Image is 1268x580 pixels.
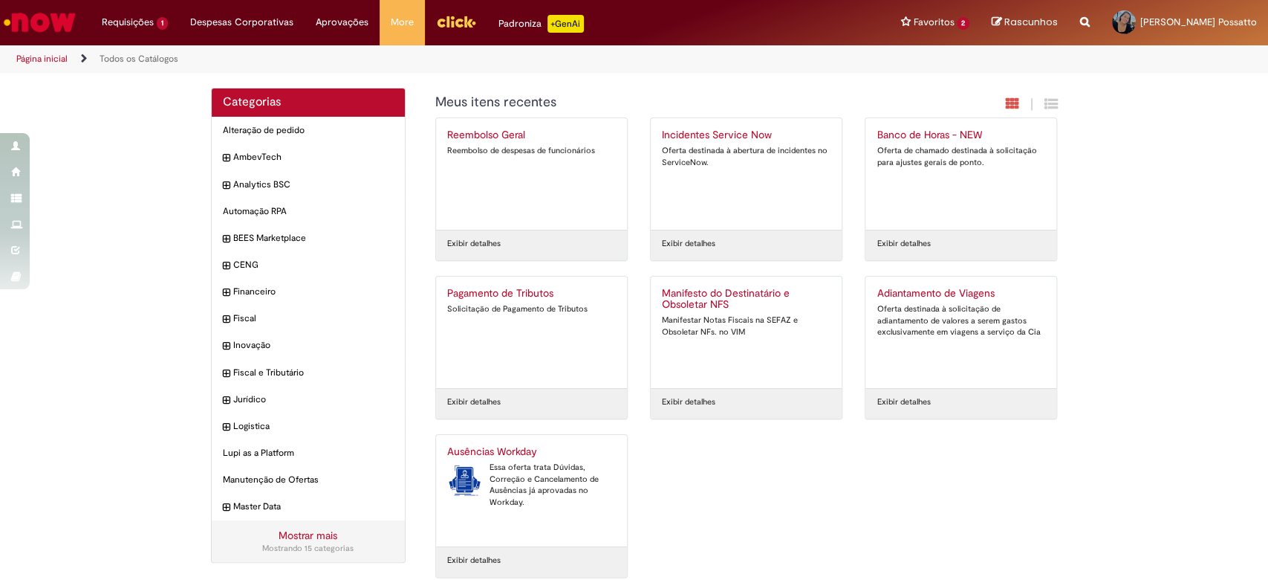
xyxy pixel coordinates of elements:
div: Padroniza [498,15,584,33]
i: expandir categoria Financeiro [223,286,230,300]
img: click_logo_yellow_360x200.png [436,10,476,33]
div: Oferta destinada à abertura de incidentes no ServiceNow. [662,145,830,168]
span: BEES Marketplace [233,232,394,245]
span: 1 [157,17,168,30]
img: Ausências Workday [447,462,482,499]
div: Oferta destinada à solicitação de adiantamento de valores a serem gastos exclusivamente em viagen... [877,303,1045,338]
div: expandir categoria Jurídico Jurídico [212,386,406,413]
h1: {"description":"","title":"Meus itens recentes"} Categoria [435,95,897,110]
a: Banco de Horas - NEW Oferta de chamado destinada à solicitação para ajustes gerais de ponto. [865,118,1056,230]
a: Exibir detalhes [447,238,501,250]
span: CENG [233,259,394,271]
ul: Categorias [212,117,406,521]
h2: Incidentes Service Now [662,129,830,141]
span: Lupi as a Platform [223,447,394,460]
div: expandir categoria BEES Marketplace BEES Marketplace [212,225,406,252]
h2: Manifesto do Destinatário e Obsoletar NFS [662,288,830,312]
span: Alteração de pedido [223,124,394,137]
span: More [391,15,414,30]
span: Automação RPA [223,205,394,218]
a: Todos os Catálogos [100,53,178,65]
a: Exibir detalhes [877,396,930,408]
span: Logistica [233,420,394,433]
div: Solicitação de Pagamento de Tributos [447,303,616,315]
h2: Ausências Workday [447,446,616,458]
span: Aprovações [316,15,368,30]
i: Exibição em cartão [1006,97,1019,111]
h2: Adiantamento de Viagens [877,288,1045,300]
i: expandir categoria BEES Marketplace [223,232,230,247]
span: | [1030,96,1033,113]
a: Mostrar mais [279,529,337,542]
div: Automação RPA [212,198,406,225]
a: Reembolso Geral Reembolso de despesas de funcionários [436,118,627,230]
a: Exibir detalhes [447,396,501,408]
i: expandir categoria Analytics BSC [223,178,230,193]
div: Oferta de chamado destinada à solicitação para ajustes gerais de ponto. [877,145,1045,168]
a: Exibir detalhes [662,238,715,250]
i: expandir categoria CENG [223,259,230,274]
a: Adiantamento de Viagens Oferta destinada à solicitação de adiantamento de valores a serem gastos ... [865,277,1056,388]
span: Master Data [233,500,394,513]
span: 2 [957,17,969,30]
h2: Pagamento de Tributos [447,288,616,300]
h2: Banco de Horas - NEW [877,129,1045,141]
a: Manifesto do Destinatário e Obsoletar NFS Manifestar Notas Fiscais na SEFAZ e Obsoletar NFs. no VIM [651,277,842,388]
div: Manutenção de Ofertas [212,466,406,494]
div: Manifestar Notas Fiscais na SEFAZ e Obsoletar NFs. no VIM [662,315,830,338]
i: Exibição de grade [1044,97,1058,111]
ul: Trilhas de página [11,45,834,73]
i: expandir categoria Fiscal [223,312,230,327]
a: Exibir detalhes [447,555,501,567]
div: expandir categoria AmbevTech AmbevTech [212,144,406,171]
a: Exibir detalhes [877,238,930,250]
p: +GenAi [547,15,584,33]
span: Jurídico [233,393,394,406]
span: Requisições [102,15,154,30]
div: Lupi as a Platform [212,439,406,467]
i: expandir categoria Jurídico [223,393,230,408]
div: Alteração de pedido [212,117,406,144]
span: Manutenção de Ofertas [223,474,394,486]
span: Despesas Corporativas [190,15,293,30]
div: expandir categoria Inovação Inovação [212,332,406,359]
span: Financeiro [233,286,394,298]
a: Rascunhos [992,16,1058,30]
a: Ausências Workday Ausências Workday Essa oferta trata Dúvidas, Correção e Cancelamento de Ausênci... [436,435,627,547]
i: expandir categoria Inovação [223,339,230,354]
a: Exibir detalhes [662,396,715,408]
i: expandir categoria Fiscal e Tributário [223,367,230,381]
a: Página inicial [16,53,68,65]
h2: Categorias [223,96,394,109]
img: ServiceNow [1,7,78,37]
div: expandir categoria CENG CENG [212,251,406,279]
div: expandir categoria Fiscal Fiscal [212,305,406,332]
i: expandir categoria Logistica [223,420,230,435]
i: expandir categoria Master Data [223,500,230,515]
span: Rascunhos [1004,15,1058,29]
span: [PERSON_NAME] Possatto [1140,16,1257,28]
span: AmbevTech [233,151,394,164]
a: Pagamento de Tributos Solicitação de Pagamento de Tributos [436,277,627,388]
span: Analytics BSC [233,178,394,191]
h2: Reembolso Geral [447,129,616,141]
span: Inovação [233,339,394,352]
span: Favoritos [913,15,954,30]
div: expandir categoria Fiscal e Tributário Fiscal e Tributário [212,359,406,387]
span: Fiscal [233,312,394,325]
div: expandir categoria Financeiro Financeiro [212,278,406,306]
div: expandir categoria Master Data Master Data [212,493,406,521]
div: expandir categoria Logistica Logistica [212,413,406,440]
div: Mostrando 15 categorias [223,543,394,555]
div: expandir categoria Analytics BSC Analytics BSC [212,171,406,199]
span: Fiscal e Tributário [233,367,394,379]
i: expandir categoria AmbevTech [223,151,230,166]
a: Incidentes Service Now Oferta destinada à abertura de incidentes no ServiceNow. [651,118,842,230]
div: Essa oferta trata Dúvidas, Correção e Cancelamento de Ausências já aprovadas no Workday. [447,462,616,509]
div: Reembolso de despesas de funcionários [447,145,616,157]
